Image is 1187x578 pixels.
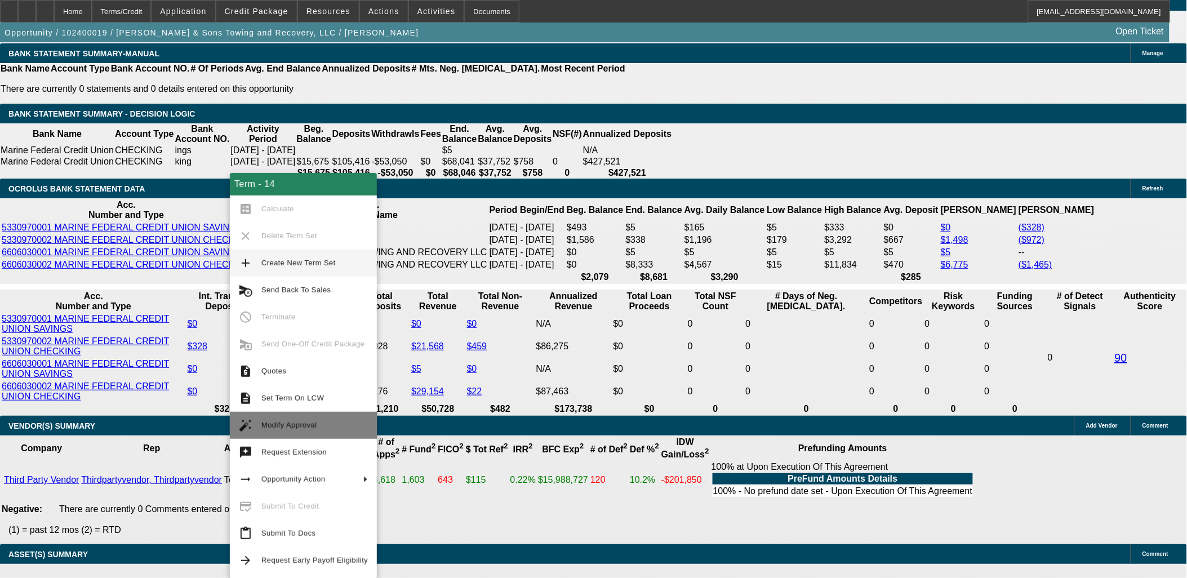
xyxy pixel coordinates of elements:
td: ings [175,145,230,156]
span: Quotes [261,367,286,375]
th: Total Revenue [411,291,465,312]
td: $115 [465,461,509,499]
th: Bank Account NO. [175,123,230,145]
th: Account Type [50,63,110,74]
th: $3,290 [684,272,766,283]
th: [PERSON_NAME] [940,199,1017,221]
th: NSF(#) [552,123,583,145]
span: Application [160,7,206,16]
a: 5330970002 MARINE FEDERAL CREDIT UNION CHECKING [2,336,169,356]
th: Competitors [869,291,923,312]
th: # Mts. Neg. [MEDICAL_DATA]. [411,63,541,74]
a: $21,568 [411,341,444,351]
td: -$53,050 [371,156,420,167]
th: $37,752 [477,167,513,179]
b: FICO [438,444,464,454]
p: (1) = past 12 mos (2) = RTD [8,525,1187,535]
td: 0 [745,358,868,380]
th: -$53,050 [371,167,420,179]
td: 0 [687,381,744,402]
div: $87,463 [536,386,611,397]
th: $68,046 [442,167,477,179]
th: $427,521 [583,167,672,179]
a: $459 [467,341,487,351]
a: $29,154 [411,386,444,396]
span: Comment [1142,423,1168,429]
td: $667 [883,234,939,246]
td: 0 [924,336,983,357]
span: Add Vendor [1086,423,1118,429]
td: $15,988,727 [537,461,589,499]
sup: 2 [460,442,464,451]
span: VENDOR(S) SUMMARY [8,421,95,430]
div: $86,275 [536,341,611,352]
a: 90 [1115,352,1127,364]
td: $338 [625,234,683,246]
b: PreFund Amounts Details [788,474,898,483]
td: [DATE] - [DATE] [230,156,296,167]
td: $0 [355,313,410,335]
td: $8,333 [625,259,683,270]
sup: 2 [624,442,628,451]
span: Manage [1142,50,1163,56]
span: Create New Term Set [261,259,336,267]
b: Prefunding Amounts [798,443,887,453]
td: 0 [984,313,1046,335]
th: End. Balance [442,123,477,145]
a: $0 [411,319,421,328]
td: $0 [420,156,442,167]
td: $1,586 [566,234,624,246]
a: $0 [941,223,951,232]
td: [DATE] - [DATE] [230,145,296,156]
td: 0 [687,313,744,335]
a: Open Ticket [1112,22,1168,41]
th: 0 [687,403,744,415]
th: $328 [187,403,263,415]
td: 100% - No prefund date set - Upon Execution Of This Agreement [713,486,973,497]
a: $1,498 [941,235,968,244]
button: Application [152,1,215,22]
td: 643 [437,461,464,499]
th: Sum of the Total NSF Count and Total Overdraft Fee Count from Ocrolus [687,291,744,312]
mat-icon: arrow_right_alt [239,473,252,486]
td: $5 [442,145,477,156]
th: $15,675 [296,167,331,179]
td: [DATE] - [DATE] [489,222,565,233]
td: 0 [552,156,583,167]
th: $285 [883,272,939,283]
th: [PERSON_NAME] [1018,199,1095,221]
td: 0 [924,358,983,380]
td: $5 [767,222,823,233]
b: # of Def [590,444,628,454]
td: $0 [566,259,624,270]
mat-icon: request_quote [239,364,252,378]
td: $0 [883,222,939,233]
td: 0 [687,358,744,380]
a: $5 [411,364,421,374]
sup: 2 [395,447,399,456]
mat-icon: cancel_schedule_send [239,283,252,297]
th: $0 [613,403,686,415]
td: $5 [625,247,683,258]
th: Funding Sources [984,291,1046,312]
th: $758 [513,167,553,179]
td: $3,292 [824,234,882,246]
th: Activity Period [230,123,296,145]
a: $5 [941,247,951,257]
th: High Balance [824,199,882,221]
td: 120 [590,461,628,499]
th: $51,210 [355,403,410,415]
td: -$201,850 [661,461,710,499]
a: 5330970001 MARINE FEDERAL CREDIT UNION SAVINGS [2,314,169,334]
button: Activities [409,1,464,22]
th: 0 [924,403,983,415]
span: There are currently 0 Comments entered on this opportunity [59,504,298,514]
td: $493 [566,222,624,233]
td: $5 [883,247,939,258]
td: $470 [883,259,939,270]
th: Int. Transfer Deposits [187,291,263,312]
th: $0 [420,167,442,179]
th: Period Begin/End [489,199,565,221]
td: 0 [687,336,744,357]
a: 5330970002 MARINE FEDERAL CREDIT UNION CHECKING [2,235,251,244]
